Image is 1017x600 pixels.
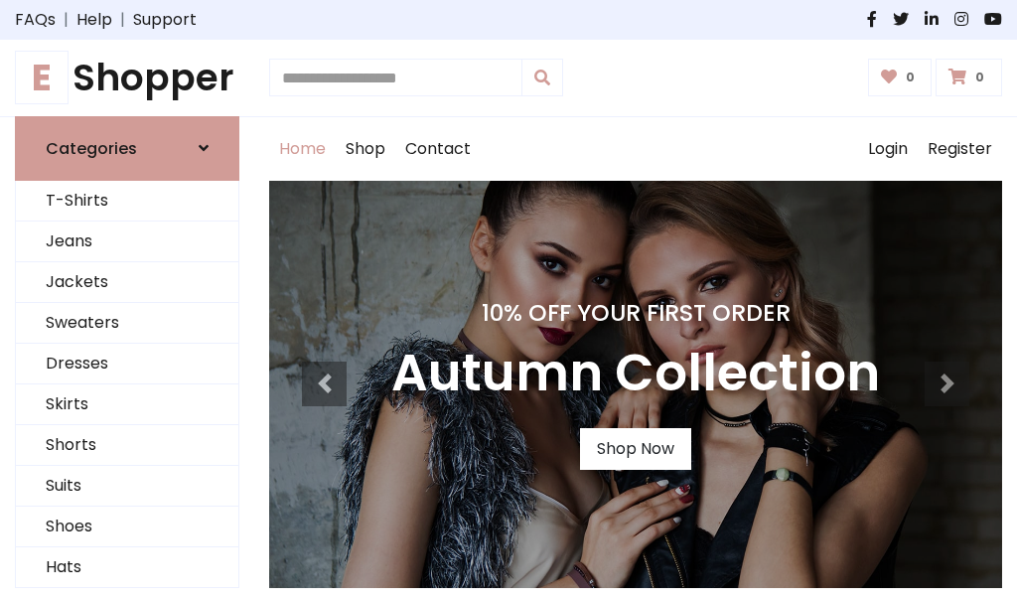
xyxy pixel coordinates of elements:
[15,51,69,104] span: E
[269,117,336,181] a: Home
[395,117,481,181] a: Contact
[16,303,238,344] a: Sweaters
[56,8,76,32] span: |
[936,59,1002,96] a: 0
[16,262,238,303] a: Jackets
[16,507,238,547] a: Shoes
[391,343,880,404] h3: Autumn Collection
[15,56,239,100] h1: Shopper
[16,384,238,425] a: Skirts
[580,428,691,470] a: Shop Now
[901,69,920,86] span: 0
[133,8,197,32] a: Support
[16,466,238,507] a: Suits
[970,69,989,86] span: 0
[15,8,56,32] a: FAQs
[16,181,238,222] a: T-Shirts
[15,116,239,181] a: Categories
[918,117,1002,181] a: Register
[16,547,238,588] a: Hats
[76,8,112,32] a: Help
[858,117,918,181] a: Login
[336,117,395,181] a: Shop
[16,344,238,384] a: Dresses
[391,299,880,327] h4: 10% Off Your First Order
[112,8,133,32] span: |
[16,222,238,262] a: Jeans
[868,59,933,96] a: 0
[46,139,137,158] h6: Categories
[15,56,239,100] a: EShopper
[16,425,238,466] a: Shorts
